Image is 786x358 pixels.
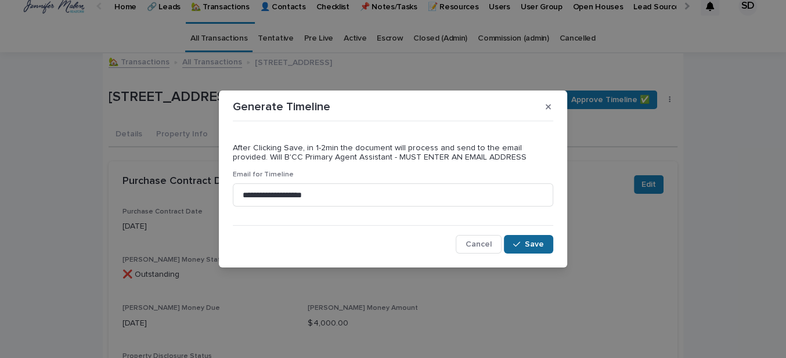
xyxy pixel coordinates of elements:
[466,240,492,248] span: Cancel
[456,235,502,254] button: Cancel
[233,100,330,114] p: Generate Timeline
[233,171,294,178] span: Email for Timeline
[504,235,553,254] button: Save
[525,240,544,248] span: Save
[233,143,553,163] p: After Clicking Save, in 1-2min the document will process and send to the email provided. Will B'C...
